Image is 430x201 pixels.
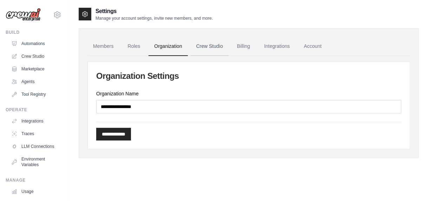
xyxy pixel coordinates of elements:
[8,141,61,152] a: LLM Connections
[6,30,61,35] div: Build
[6,177,61,183] div: Manage
[95,7,213,15] h2: Settings
[148,37,187,56] a: Organization
[8,38,61,49] a: Automations
[6,107,61,113] div: Operate
[87,37,119,56] a: Members
[122,37,146,56] a: Roles
[8,128,61,139] a: Traces
[298,37,327,56] a: Account
[8,186,61,197] a: Usage
[258,37,295,56] a: Integrations
[95,15,213,21] p: Manage your account settings, invite new members, and more.
[191,37,229,56] a: Crew Studio
[96,70,401,82] h2: Organization Settings
[8,153,61,170] a: Environment Variables
[8,89,61,100] a: Tool Registry
[8,76,61,87] a: Agents
[8,51,61,62] a: Crew Studio
[231,37,256,56] a: Billing
[8,115,61,127] a: Integrations
[8,63,61,75] a: Marketplace
[6,8,41,21] img: Logo
[96,90,401,97] label: Organization Name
